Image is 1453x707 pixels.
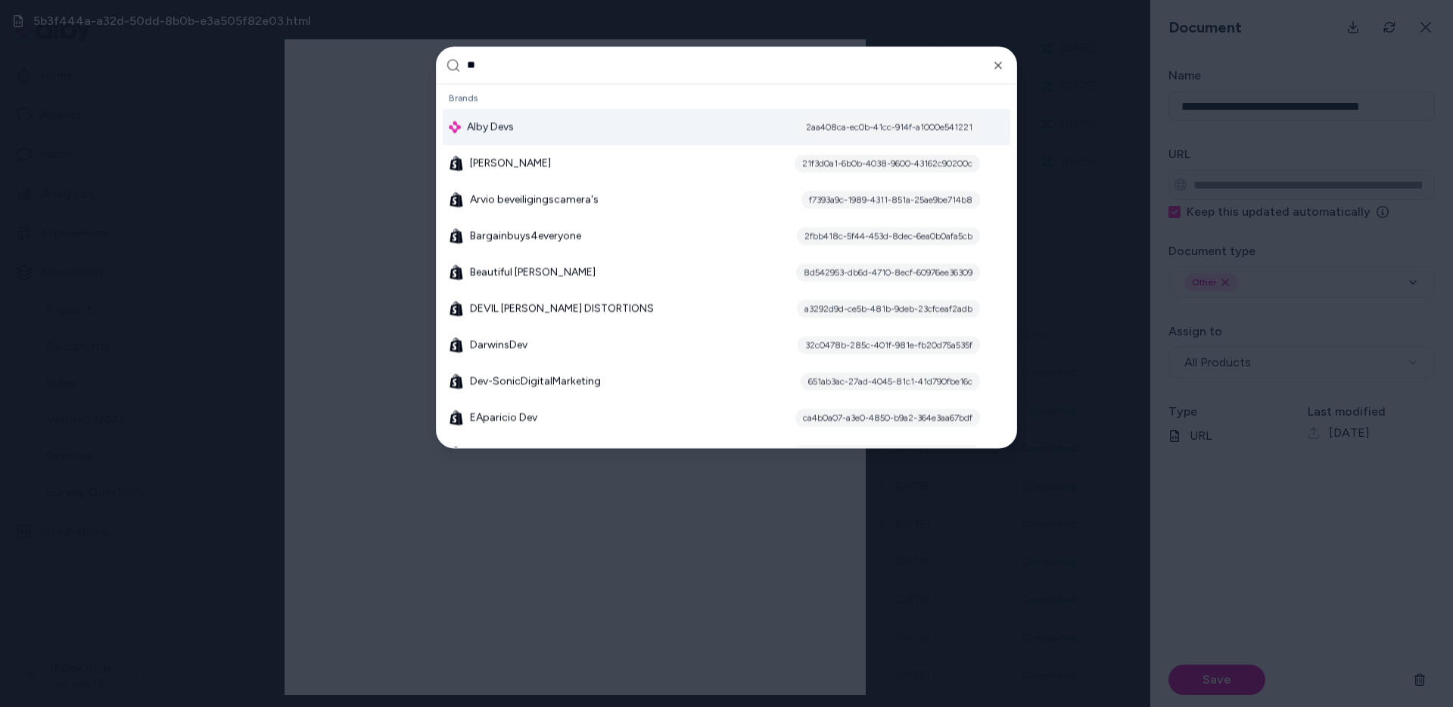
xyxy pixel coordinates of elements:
[801,372,980,390] div: 651ab3ac-27ad-4045-81c1-41d790fbe16c
[467,119,514,134] span: Alby Devs
[795,154,980,172] div: 21f3d0a1-6b0b-4038-9600-43162c90200c
[470,337,527,352] span: DarwinsDev
[798,335,980,353] div: 32c0478b-285c-401f-981e-fb20d75a535f
[449,120,461,132] img: alby Logo
[795,408,980,426] div: ca4b0a07-a3e0-4850-b9a2-364e3aa67bdf
[792,444,980,463] div: e7729db2-a12a-41c8-8b26-b982574070e6
[797,299,980,317] div: a3292d9d-ce5b-481b-9deb-23cfceaf2adb
[470,446,536,461] span: EVEREVE Dev
[470,373,601,388] span: Dev-SonicDigitalMarketing
[437,84,1016,447] div: Suggestions
[796,263,980,281] div: 8d542953-db6d-4710-8ecf-60976ee36309
[443,87,1010,108] div: Brands
[470,228,581,243] span: Bargainbuys4everyone
[470,264,596,279] span: Beautiful [PERSON_NAME]
[470,410,537,425] span: EAparicio Dev
[470,301,654,316] span: DEVIL [PERSON_NAME] DISTORTIONS
[470,155,551,170] span: [PERSON_NAME]
[801,190,980,208] div: f7393a9c-1989-4311-851a-25ae9be714b8
[470,192,599,207] span: Arvio beveiligingscamera's
[798,117,980,135] div: 2aa408ca-ec0b-41cc-914f-a1000e541221
[797,226,980,244] div: 2fbb418c-5f44-453d-8dec-6ea0b0afa5cb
